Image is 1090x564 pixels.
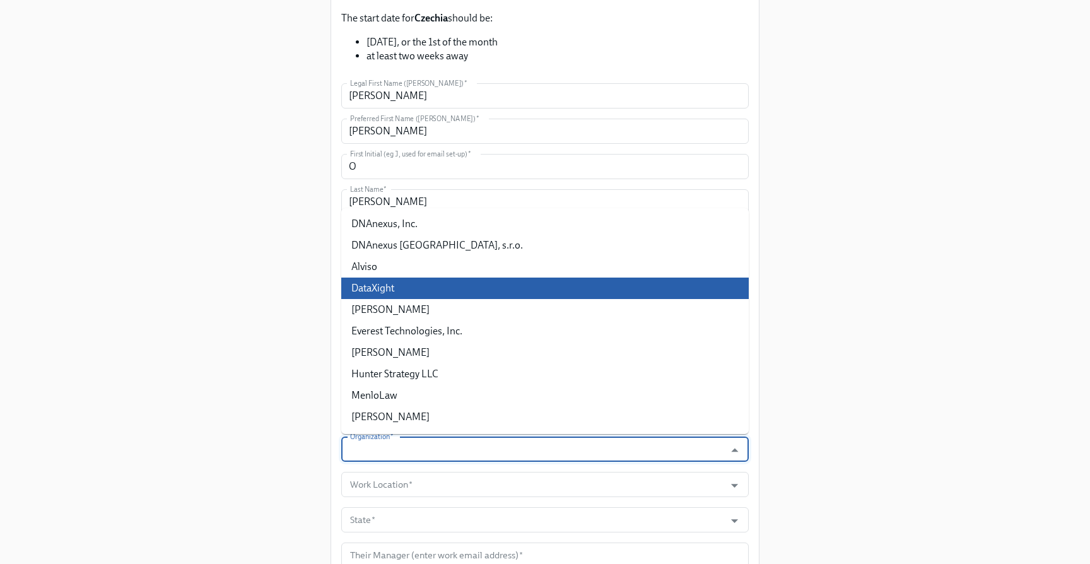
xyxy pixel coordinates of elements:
li: at least two weeks away [366,49,749,63]
li: Alviso [341,256,749,278]
p: The start date for should be: [341,11,749,25]
li: DNAnexus, Inc. [341,213,749,235]
li: Everest Technologies, Inc. [341,320,749,342]
li: [PERSON_NAME] [341,342,749,363]
li: DNAnexus [GEOGRAPHIC_DATA], s.r.o. [341,235,749,256]
li: MenloLaw [341,385,749,406]
li: Quorum1 [341,428,749,449]
li: [PERSON_NAME] [341,406,749,428]
li: [PERSON_NAME] [341,299,749,320]
li: [DATE], or the 1st of the month [366,35,749,49]
strong: Czechia [414,12,448,24]
button: Open [725,511,744,531]
li: Hunter Strategy LLC [341,363,749,385]
li: DataXight [341,278,749,299]
button: Open [725,476,744,495]
button: Close [725,440,744,460]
